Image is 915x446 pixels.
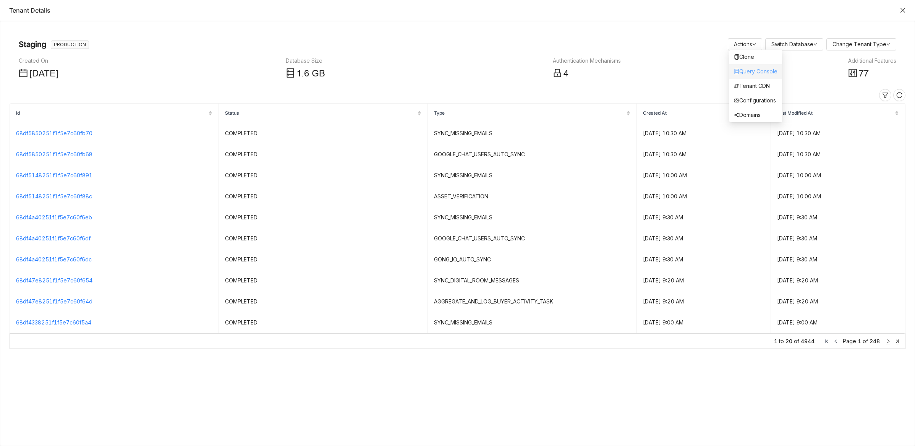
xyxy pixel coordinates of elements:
[19,38,46,50] nz-page-header-title: Staging
[16,193,92,199] a: 68df5148251f1f5e7c60f88c
[19,57,58,65] div: Created On
[832,41,890,47] a: Change Tenant Type
[428,228,637,249] td: GOOGLE_CHAT_USERS_AUTO_SYNC
[219,165,428,186] td: COMPLETED
[774,337,777,345] span: 1
[771,270,905,291] td: [DATE] 9:20 AM
[771,123,905,144] td: [DATE] 10:30 AM
[219,249,428,270] td: COMPLETED
[428,165,637,186] td: SYNC_MISSING_EMAILS
[637,270,771,291] td: [DATE] 9:20 AM
[637,186,771,207] td: [DATE] 10:00 AM
[301,68,325,79] span: .6 GB
[16,235,91,242] a: 68df4a40251f1f5e7c60f6df
[16,298,92,305] a: 68df47e8251f1f5e7c60f64d
[785,337,792,345] span: 20
[734,41,756,47] a: Actions
[771,207,905,228] td: [DATE] 9:30 AM
[16,130,92,136] a: 68df5850251f1f5e7c60fb70
[859,68,869,79] span: 77
[16,151,92,157] a: 68df5850251f1f5e7c60fb68
[428,249,637,270] td: GONG_IO_AUTO_SYNC
[428,270,637,291] td: SYNC_DIGITAL_ROOM_MESSAGES
[771,165,905,186] td: [DATE] 10:00 AM
[219,312,428,333] td: COMPLETED
[219,291,428,312] td: COMPLETED
[564,68,568,79] span: 4
[637,207,771,228] td: [DATE] 9:30 AM
[637,165,771,186] td: [DATE] 10:00 AM
[637,144,771,165] td: [DATE] 10:30 AM
[870,338,880,344] span: 248
[771,144,905,165] td: [DATE] 10:30 AM
[219,228,428,249] td: COMPLETED
[16,277,92,284] a: 68df47e8251f1f5e7c60f654
[219,186,428,207] td: COMPLETED
[734,68,777,75] a: Query Console
[637,312,771,333] td: [DATE] 9:00 AM
[794,337,799,345] span: of
[9,6,896,15] div: Tenant Details
[734,83,770,89] a: Tenant CDN
[637,249,771,270] td: [DATE] 9:30 AM
[296,68,301,79] span: 1
[771,291,905,312] td: [DATE] 9:20 AM
[286,57,325,65] div: Database Size
[771,228,905,249] td: [DATE] 9:30 AM
[428,312,637,333] td: SYNC_MISSING_EMAILS
[16,214,92,221] a: 68df4a40251f1f5e7c60f6eb
[428,123,637,144] td: SYNC_MISSING_EMAILS
[858,338,861,344] span: 1
[771,312,905,333] td: [DATE] 9:00 AM
[728,38,762,50] button: Actions
[51,41,89,49] nz-tag: PRODUCTION
[900,7,906,13] button: Close
[765,38,823,50] button: Switch Database
[16,172,92,178] a: 68df5148251f1f5e7c60f891
[219,207,428,228] td: COMPLETED
[848,57,896,65] div: Additional Features
[734,112,761,118] a: Domains
[734,54,754,60] a: Clone
[428,207,637,228] td: SYNC_MISSING_EMAILS
[779,337,784,345] span: to
[29,68,58,79] span: [DATE]
[219,144,428,165] td: COMPLETED
[553,57,621,65] div: Authentication Mechanisms
[637,291,771,312] td: [DATE] 9:20 AM
[16,256,92,263] a: 68df4a40251f1f5e7c60f6dc
[801,337,815,345] span: 4944
[843,338,856,344] span: Page
[734,97,776,104] a: Configurations
[219,270,428,291] td: COMPLETED
[637,123,771,144] td: [DATE] 10:30 AM
[428,291,637,312] td: AGGREGATE_AND_LOG_BUYER_ACTIVITY_TASK
[863,338,868,344] span: of
[428,144,637,165] td: GOOGLE_CHAT_USERS_AUTO_SYNC
[826,38,896,50] button: Change Tenant Type
[637,228,771,249] td: [DATE] 9:30 AM
[771,186,905,207] td: [DATE] 10:00 AM
[428,186,637,207] td: ASSET_VERIFICATION
[16,319,91,326] a: 68df4338251f1f5e7c60f5a4
[771,249,905,270] td: [DATE] 9:30 AM
[771,41,817,47] a: Switch Database
[219,123,428,144] td: COMPLETED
